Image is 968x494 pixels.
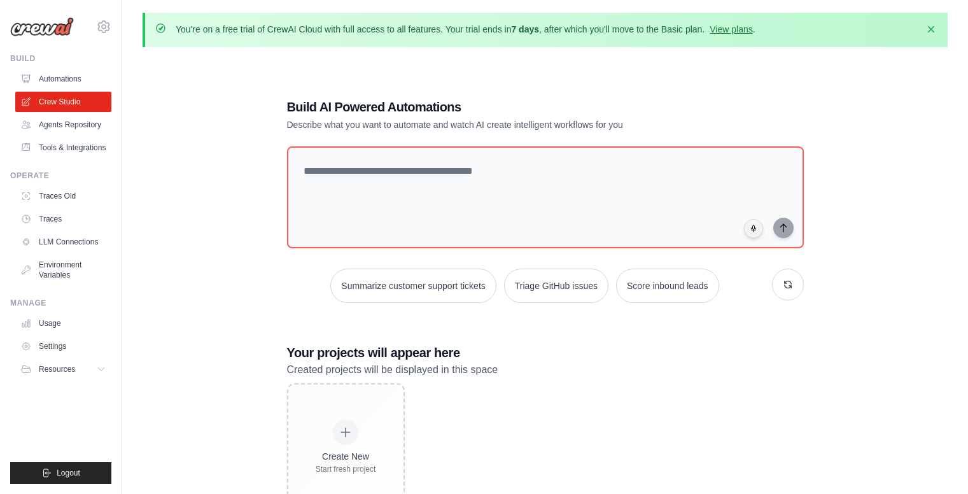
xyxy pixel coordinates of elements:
[10,53,111,64] div: Build
[511,24,539,34] strong: 7 days
[10,17,74,36] img: Logo
[287,362,804,378] p: Created projects will be displayed in this space
[15,69,111,89] a: Automations
[316,450,376,463] div: Create New
[10,171,111,181] div: Operate
[15,232,111,252] a: LLM Connections
[15,313,111,334] a: Usage
[710,24,752,34] a: View plans
[15,115,111,135] a: Agents Repository
[772,269,804,300] button: Get new suggestions
[15,186,111,206] a: Traces Old
[330,269,496,303] button: Summarize customer support tickets
[287,344,804,362] h3: Your projects will appear here
[39,364,75,374] span: Resources
[176,23,755,36] p: You're on a free trial of CrewAI Cloud with full access to all features. Your trial ends in , aft...
[616,269,719,303] button: Score inbound leads
[287,118,715,131] p: Describe what you want to automate and watch AI create intelligent workflows for you
[15,92,111,112] a: Crew Studio
[287,98,715,116] h1: Build AI Powered Automations
[504,269,608,303] button: Triage GitHub issues
[15,359,111,379] button: Resources
[15,209,111,229] a: Traces
[15,336,111,356] a: Settings
[15,255,111,285] a: Environment Variables
[10,462,111,484] button: Logout
[57,468,80,478] span: Logout
[316,464,376,474] div: Start fresh project
[10,298,111,308] div: Manage
[744,219,763,238] button: Click to speak your automation idea
[15,138,111,158] a: Tools & Integrations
